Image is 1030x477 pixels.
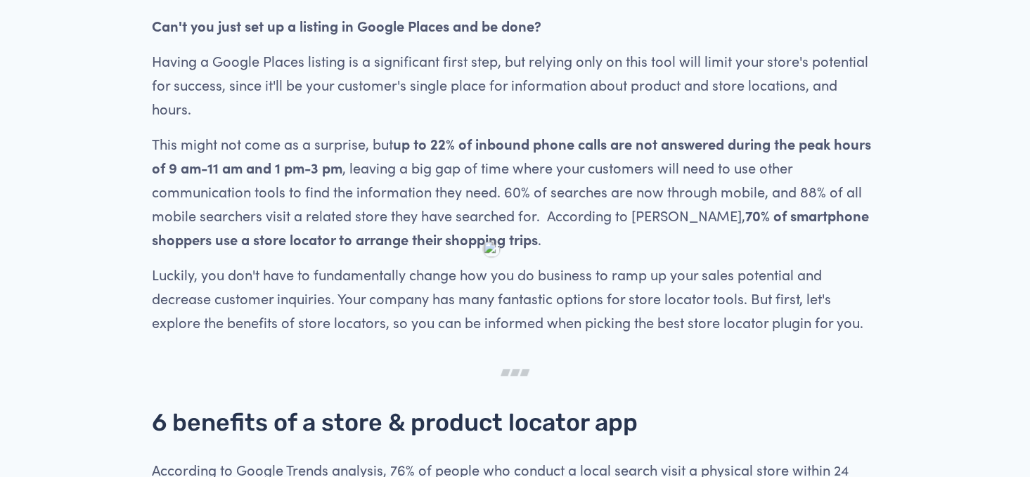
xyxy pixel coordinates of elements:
[152,206,873,249] strong: 70% of smartphone shoppers use a store locator to arrange their shopping trips
[152,263,878,334] p: Luckily, you don't have to fundamentally change how you do business to ramp up your sales potenti...
[152,134,875,177] strong: up to 22% of inbound phone calls are not answered during the peak hours of 9 am-11 am and 1 pm-3 pm
[152,132,878,251] p: This might not come as a surprise, but , leaving a big gap of time where your customers will need...
[152,49,878,121] p: Having a Google Places listing is a significant first step, but relying only on this tool will li...
[152,16,541,35] strong: Can't you just set up a listing in Google Places and be done?
[152,410,878,436] h2: 6 benefits of a store & product locator app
